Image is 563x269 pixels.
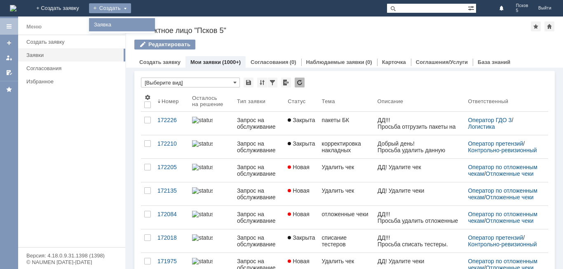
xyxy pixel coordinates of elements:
[288,234,315,241] span: Закрыта
[319,229,374,252] a: списание тестеров
[26,253,117,258] div: Версия: 4.18.0.9.31.1398 (1398)
[284,91,318,112] th: Статус
[468,4,476,12] span: Расширенный поиск
[319,135,374,158] a: корректировка накладных
[290,59,296,65] div: (0)
[288,258,310,264] span: Новая
[154,91,189,112] th: Номер
[237,211,281,224] div: Запрос на обслуживание
[162,98,179,104] div: Номер
[468,211,539,224] a: Оператор по отложенным чекам
[222,59,241,65] div: (1000+)
[284,182,318,205] a: Новая
[322,258,371,264] div: Удалить чек
[26,78,111,85] div: Избранное
[157,140,185,147] div: 172210
[281,78,291,87] div: Экспорт списка
[189,229,234,252] a: statusbar-100 (1).png
[192,258,213,264] img: statusbar-100 (1).png
[154,229,189,252] a: 172018
[154,159,189,182] a: 172205
[139,59,181,65] a: Создать заявку
[284,206,318,229] a: Новая
[2,51,16,64] a: Мои заявки
[468,140,538,153] div: /
[288,117,315,123] span: Закрыта
[154,135,189,158] a: 172210
[2,66,16,79] a: Мои согласования
[288,211,310,217] span: Новая
[516,3,528,8] span: Псков
[26,260,117,265] div: © NAUMEN [DATE]-[DATE]
[288,187,310,194] span: Новая
[284,135,318,158] a: Закрыта
[382,59,406,65] a: Карточка
[288,164,310,170] span: Новая
[319,112,374,135] a: пакеты БК
[89,3,131,13] div: Создать
[234,135,284,158] a: Запрос на обслуживание
[416,59,468,65] a: Соглашения/Услуги
[26,22,42,32] div: Меню
[516,8,528,13] span: 5
[91,20,153,30] a: Заявка
[288,98,305,104] div: Статус
[234,229,284,252] a: Запрос на обслуживание
[468,140,523,147] a: Оператор претензий
[26,39,120,45] div: Создать заявку
[189,159,234,182] a: statusbar-100 (1).png
[190,59,221,65] a: Мои заявки
[23,49,124,61] a: Заявки
[284,159,318,182] a: Новая
[322,211,371,217] div: отложенные чеки
[237,164,281,177] div: Запрос на обслуживание
[134,26,531,35] div: Контактное лицо "Псков 5"
[192,164,213,170] img: statusbar-100 (1).png
[319,206,374,229] a: отложенные чеки
[144,94,151,101] span: Настройки
[234,159,284,182] a: Запрос на обслуживание
[10,5,16,12] a: Перейти на домашнюю страницу
[306,59,364,65] a: Наблюдаемые заявки
[2,36,16,50] a: Создать заявку
[157,164,185,170] div: 172205
[192,95,224,107] div: Осталось на решение
[378,98,403,104] div: Описание
[157,187,185,194] div: 172135
[189,182,234,205] a: statusbar-100 (1).png
[468,187,538,201] div: /
[192,187,213,194] img: statusbar-100 (1).png
[468,241,538,254] a: Контрольно-ревизионный отдел
[468,211,538,224] div: /
[468,187,539,201] a: Оператор по отложенным чекам
[192,211,213,217] img: statusbar-100 (1).png
[319,182,374,205] a: Удалить чек
[26,52,120,58] div: Заявки
[154,182,189,205] a: 172135
[244,78,253,87] div: Сохранить вид
[234,206,284,229] a: Запрос на обслуживание
[478,59,510,65] a: База знаний
[468,98,508,104] div: Ответственный
[157,211,185,217] div: 172084
[189,135,234,158] a: statusbar-100 (1).png
[23,62,124,75] a: Согласования
[468,234,523,241] a: Оператор претензий
[486,217,533,224] a: Отложенные чеки
[192,117,213,123] img: statusbar-60 (1).png
[257,78,267,87] div: Сортировка...
[486,170,533,177] a: Отложенные чеки
[322,140,371,153] div: корректировка накладных
[468,164,538,177] div: /
[154,206,189,229] a: 172084
[26,65,120,71] div: Согласования
[531,21,541,31] div: Добавить в избранное
[154,112,189,135] a: 172226
[237,140,281,153] div: Запрос на обслуживание
[267,78,277,87] div: Фильтрация...
[192,234,213,241] img: statusbar-100 (1).png
[468,164,539,177] a: Оператор по отложенным чекам
[464,91,542,112] th: Ответственный
[322,117,371,123] div: пакеты БК
[322,234,371,248] div: списание тестеров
